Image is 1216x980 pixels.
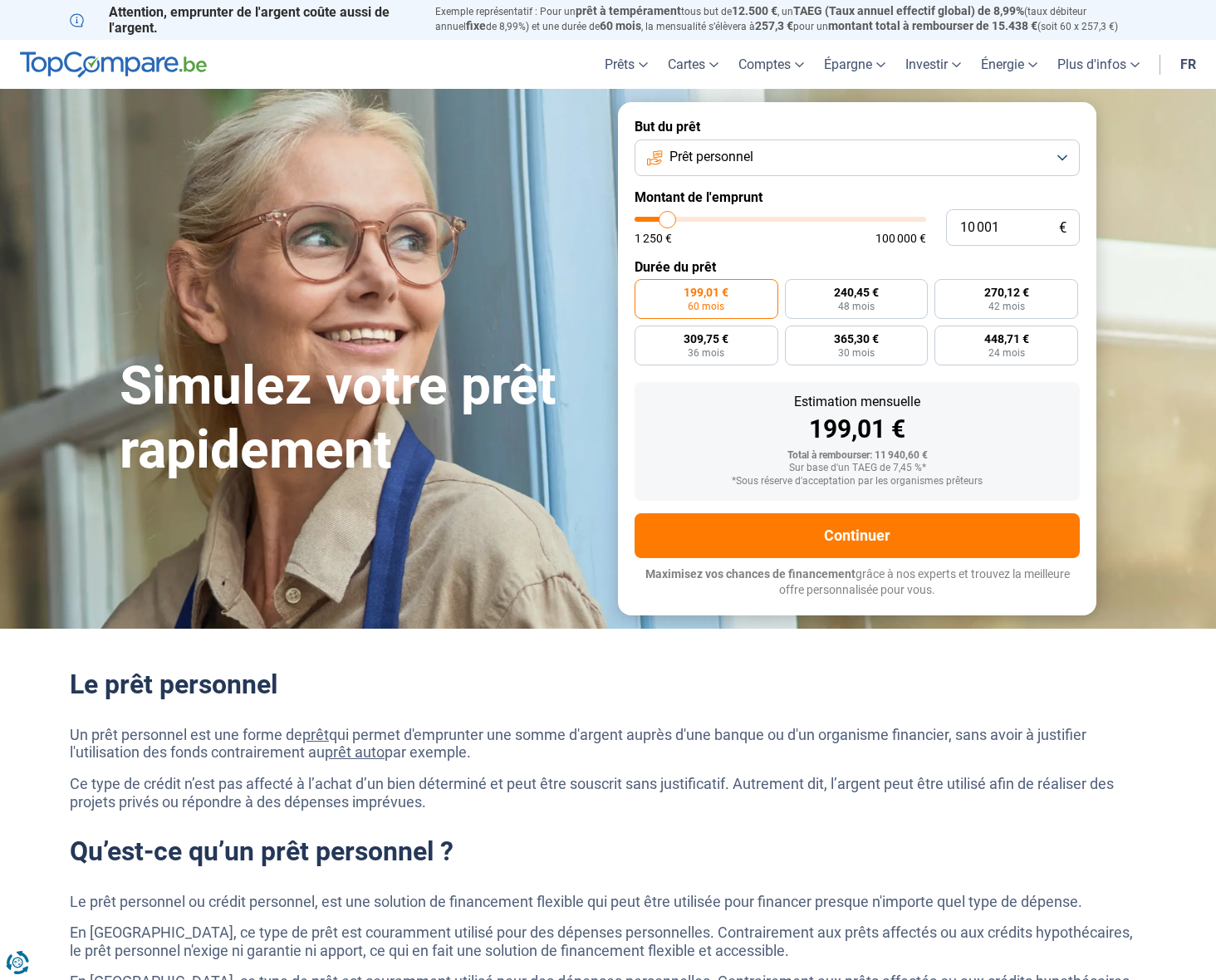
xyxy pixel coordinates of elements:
[838,301,875,311] span: 48 mois
[635,189,1080,205] label: Montant de l'emprunt
[648,450,1066,462] div: Total à rembourser: 11 940,60 €
[645,567,856,581] span: Maximisez vos chances de financement
[70,924,1146,959] p: En [GEOGRAPHIC_DATA], ce type de prêt est couramment utilisé pour des dépenses personnelles. Cont...
[684,287,728,298] span: 199,01 €
[875,233,926,244] span: 100 000 €
[984,333,1029,345] span: 448,71 €
[648,395,1066,409] div: Estimation mensuelle
[684,333,728,345] span: 309,75 €
[70,726,1146,762] p: Un prêt personnel est une forme de qui permet d'emprunter une somme d'argent auprès d'une banque ...
[120,355,598,483] h1: Simulez votre prêt rapidement
[1059,221,1066,235] span: €
[984,287,1029,298] span: 270,12 €
[648,463,1066,474] div: Sur base d'un TAEG de 7,45 %*
[669,148,753,166] span: Prêt personnel
[466,19,486,32] span: fixe
[834,287,879,298] span: 240,45 €
[834,333,879,345] span: 365,30 €
[70,775,1146,811] p: Ce type de crédit n’est pas affecté à l’achat d’un bien déterminé et peut être souscrit sans just...
[70,4,415,36] p: Attention, emprunter de l'argent coûte aussi de l'argent.
[595,40,658,89] a: Prêts
[302,726,329,743] a: prêt
[688,348,724,358] span: 36 mois
[600,19,641,32] span: 60 mois
[648,476,1066,488] div: *Sous réserve d'acceptation par les organismes prêteurs
[895,40,971,89] a: Investir
[814,40,895,89] a: Épargne
[325,743,385,761] a: prêt auto
[635,140,1080,176] button: Prêt personnel
[635,119,1080,135] label: But du prêt
[988,301,1025,311] span: 42 mois
[971,40,1047,89] a: Énergie
[793,4,1024,17] span: TAEG (Taux annuel effectif global) de 8,99%
[728,40,814,89] a: Comptes
[576,4,681,17] span: prêt à tempérament
[70,893,1146,911] p: Le prêt personnel ou crédit personnel, est une solution de financement flexible qui peut être uti...
[828,19,1037,32] span: montant total à rembourser de 15.438 €
[1170,40,1206,89] a: fr
[70,835,1146,867] h2: Qu’est-ce qu’un prêt personnel ?
[658,40,728,89] a: Cartes
[635,233,672,244] span: 1 250 €
[838,348,875,358] span: 30 mois
[1047,40,1150,89] a: Plus d'infos
[635,566,1080,599] p: grâce à nos experts et trouvez la meilleure offre personnalisée pour vous.
[635,259,1080,275] label: Durée du prêt
[435,4,1146,34] p: Exemple représentatif : Pour un tous but de , un (taux débiteur annuel de 8,99%) et une durée de ...
[988,348,1025,358] span: 24 mois
[648,417,1066,442] div: 199,01 €
[20,51,207,78] img: TopCompare
[635,513,1080,558] button: Continuer
[70,669,1146,700] h2: Le prêt personnel
[755,19,793,32] span: 257,3 €
[732,4,777,17] span: 12.500 €
[688,301,724,311] span: 60 mois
